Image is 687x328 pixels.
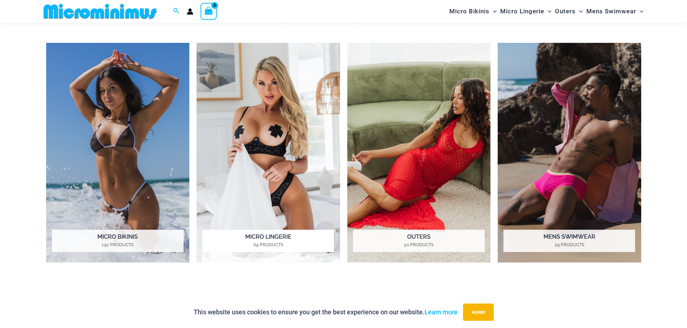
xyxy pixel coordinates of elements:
h2: Micro Bikinis [52,230,184,252]
button: Accept [463,304,494,321]
a: Micro BikinisMenu ToggleMenu Toggle [448,2,498,21]
img: Mens Swimwear [498,43,641,263]
img: Micro Bikinis [46,43,190,263]
span: Menu Toggle [636,2,643,21]
mark: 64 Products [202,242,334,248]
nav: Site Navigation [446,1,647,22]
img: MM SHOP LOGO FLAT [41,3,159,19]
span: Micro Bikinis [449,2,489,21]
a: Mens SwimwearMenu ToggleMenu Toggle [585,2,645,21]
span: Micro Lingerie [500,2,544,21]
a: Visit product category Micro Bikinis [46,43,190,263]
mark: 50 Products [353,242,485,248]
a: Micro LingerieMenu ToggleMenu Toggle [498,2,553,21]
span: Menu Toggle [544,2,551,21]
a: Account icon link [187,8,193,15]
a: Visit product category Mens Swimwear [498,43,641,263]
span: Outers [555,2,576,21]
span: Mens Swimwear [586,2,636,21]
mark: 29 Products [503,242,635,248]
span: Menu Toggle [489,2,497,21]
a: Visit product category Outers [347,43,491,263]
a: Visit product category Micro Lingerie [197,43,340,263]
h2: Micro Lingerie [202,230,334,252]
a: OutersMenu ToggleMenu Toggle [553,2,585,21]
a: View Shopping Cart, empty [201,3,217,19]
mark: 192 Products [52,242,184,248]
h2: Mens Swimwear [503,230,635,252]
a: Learn more [424,308,458,316]
img: Outers [347,43,491,263]
span: Menu Toggle [576,2,583,21]
p: This website uses cookies to ensure you get the best experience on our website. [194,307,458,318]
h2: Outers [353,230,485,252]
a: Search icon link [173,7,180,16]
img: Micro Lingerie [197,43,340,263]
